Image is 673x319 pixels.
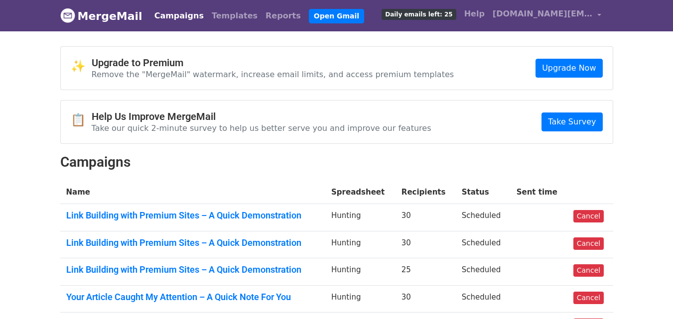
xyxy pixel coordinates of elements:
[66,292,320,303] a: Your Article Caught My Attention – A Quick Note For You
[489,4,605,27] a: [DOMAIN_NAME][EMAIL_ADDRESS][DOMAIN_NAME]
[456,204,511,231] td: Scheduled
[396,181,456,204] th: Recipients
[325,258,396,286] td: Hunting
[325,181,396,204] th: Spreadsheet
[150,6,208,26] a: Campaigns
[456,258,511,286] td: Scheduled
[60,154,613,171] h2: Campaigns
[536,59,602,78] a: Upgrade Now
[396,204,456,231] td: 30
[60,8,75,23] img: MergeMail logo
[92,57,454,69] h4: Upgrade to Premium
[309,9,364,23] a: Open Gmail
[382,9,456,20] span: Daily emails left: 25
[396,258,456,286] td: 25
[92,110,431,122] h4: Help Us Improve MergeMail
[456,231,511,258] td: Scheduled
[66,237,320,248] a: Link Building with Premium Sites – A Quick Demonstration
[396,285,456,313] td: 30
[573,237,604,250] a: Cancel
[325,285,396,313] td: Hunting
[60,5,142,26] a: MergeMail
[92,123,431,133] p: Take our quick 2-minute survey to help us better serve you and improve our features
[325,204,396,231] td: Hunting
[456,181,511,204] th: Status
[573,264,604,277] a: Cancel
[573,210,604,222] a: Cancel
[262,6,305,26] a: Reports
[66,264,320,275] a: Link Building with Premium Sites – A Quick Demonstration
[541,112,602,131] a: Take Survey
[396,231,456,258] td: 30
[511,181,567,204] th: Sent time
[92,69,454,80] p: Remove the "MergeMail" watermark, increase email limits, and access premium templates
[456,285,511,313] td: Scheduled
[493,8,592,20] span: [DOMAIN_NAME][EMAIL_ADDRESS][DOMAIN_NAME]
[71,113,92,127] span: 📋
[71,59,92,74] span: ✨
[60,181,326,204] th: Name
[460,4,489,24] a: Help
[208,6,262,26] a: Templates
[573,292,604,304] a: Cancel
[325,231,396,258] td: Hunting
[66,210,320,221] a: Link Building with Premium Sites – A Quick Demonstration
[378,4,460,24] a: Daily emails left: 25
